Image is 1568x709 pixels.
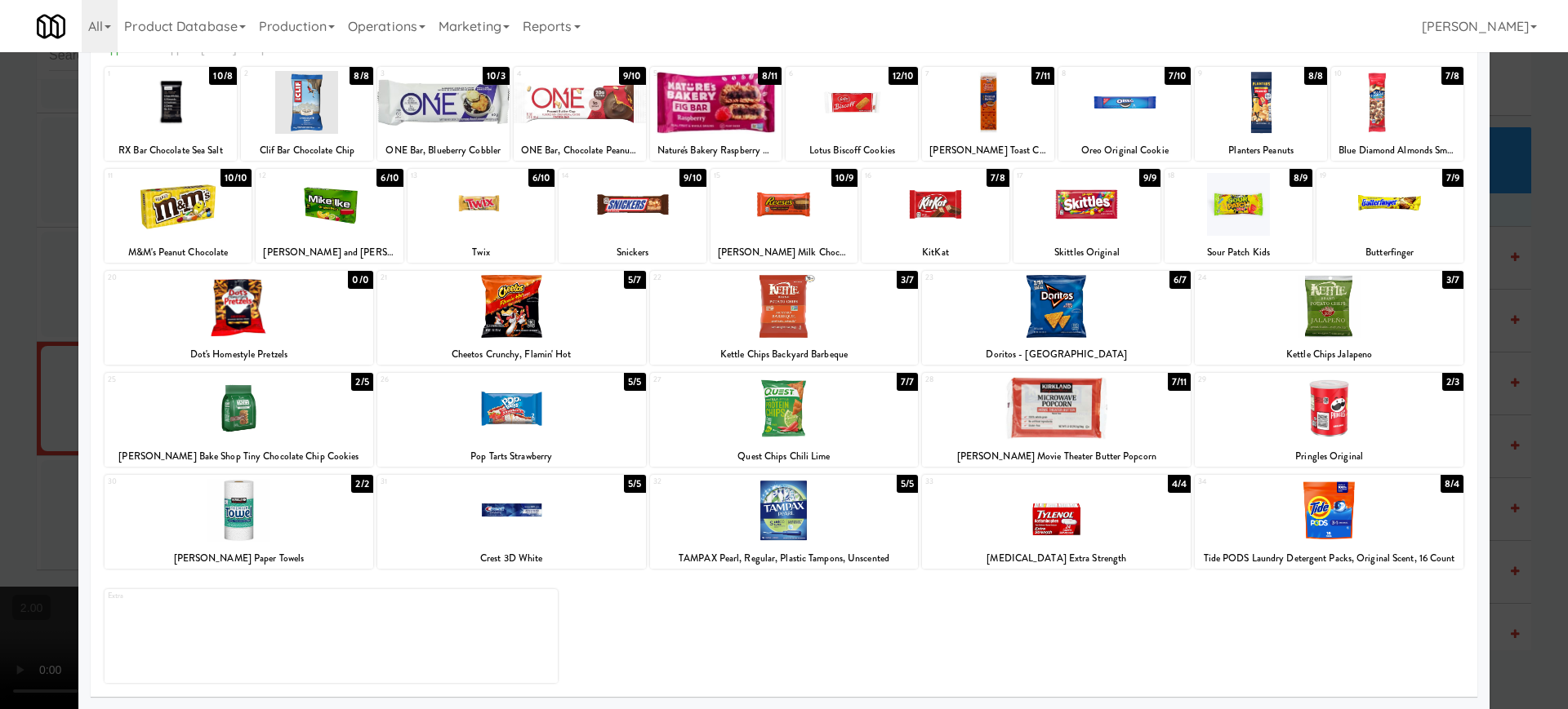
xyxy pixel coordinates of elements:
img: Micromart [37,12,65,41]
div: 21 [381,271,511,285]
div: KitKat [864,242,1006,263]
div: 28/8Clif Bar Chocolate Chip [241,67,373,161]
div: 9 [1198,67,1261,81]
div: 1110/10M&M's Peanut Chocolate [105,169,252,263]
div: 200/0Dot's Homestyle Pretzels [105,271,373,365]
div: ONE Bar, Blueberry Cobbler [377,140,510,161]
div: 167/8KitKat [862,169,1009,263]
div: 6 [789,67,852,81]
div: 23 [925,271,1056,285]
div: 25 [108,373,238,387]
div: 6/7 [1169,271,1191,289]
div: 8/8 [350,67,372,85]
div: Planters Peanuts [1195,140,1327,161]
div: 17 [1017,169,1087,183]
div: 136/10Twix [408,169,555,263]
div: 325/5TAMPAX Pearl, Regular, Plastic Tampons, Unscented [650,475,919,569]
div: 16 [865,169,935,183]
div: [MEDICAL_DATA] Extra Strength [924,548,1188,569]
div: Nature's Bakery Raspberry Fig Bar [650,140,782,161]
div: 7/8 [987,169,1009,187]
div: 28 [925,373,1056,387]
div: 8/11 [758,67,782,85]
div: 215/7Cheetos Crunchy, Flamin' Hot [377,271,646,365]
div: Sour Patch Kids [1165,242,1312,263]
div: 310/3ONE Bar, Blueberry Cobbler [377,67,510,161]
div: 33 [925,475,1056,489]
div: 34 [1198,475,1329,489]
div: Planters Peanuts [1197,140,1325,161]
div: ONE Bar, Chocolate Peanut Butter Cup [516,140,644,161]
div: RX Bar Chocolate Sea Salt [107,140,234,161]
div: Kettle Chips Backyard Barbeque [650,344,919,365]
div: 8/4 [1441,475,1463,493]
div: 0/0 [348,271,372,289]
div: [MEDICAL_DATA] Extra Strength [922,548,1191,569]
div: 11 [108,169,178,183]
div: ONE Bar, Blueberry Cobbler [380,140,507,161]
div: [PERSON_NAME] Movie Theater Butter Popcorn [924,446,1188,467]
div: M&M's Peanut Chocolate [105,242,252,263]
div: 58/11Nature's Bakery Raspberry Fig Bar [650,67,782,161]
div: Pringles Original [1197,446,1461,467]
div: Snickers [559,242,706,263]
div: Blue Diamond Almonds Smokehouse [1334,140,1461,161]
div: Butterfinger [1316,242,1463,263]
div: Quest Chips Chili Lime [653,446,916,467]
div: 5/5 [624,475,645,493]
div: Crest 3D White [380,548,644,569]
div: 29 [1198,373,1329,387]
div: 98/8Planters Peanuts [1195,67,1327,161]
div: 5/5 [624,373,645,391]
div: Dot's Homestyle Pretzels [105,344,373,365]
div: 9/9 [1139,169,1160,187]
div: 6/10 [528,169,555,187]
div: 179/9Skittles Original [1013,169,1160,263]
div: Clif Bar Chocolate Chip [243,140,371,161]
div: Extra [108,589,331,603]
div: Oreo Original Cookie [1058,140,1191,161]
div: [PERSON_NAME] Milk Chocolate Peanut Butter [713,242,855,263]
div: 7 [925,67,988,81]
div: 87/10Oreo Original Cookie [1058,67,1191,161]
div: Snickers [561,242,703,263]
div: ONE Bar, Chocolate Peanut Butter Cup [514,140,646,161]
div: 12 [259,169,329,183]
div: 236/7Doritos - [GEOGRAPHIC_DATA] [922,271,1191,365]
div: [PERSON_NAME] Paper Towels [107,548,371,569]
div: 287/11[PERSON_NAME] Movie Theater Butter Popcorn [922,373,1191,467]
div: 49/10ONE Bar, Chocolate Peanut Butter Cup [514,67,646,161]
div: RX Bar Chocolate Sea Salt [105,140,237,161]
div: 15 [714,169,784,183]
div: Pop Tarts Strawberry [380,446,644,467]
div: TAMPAX Pearl, Regular, Plastic Tampons, Unscented [650,548,919,569]
div: Crest 3D White [377,548,646,569]
div: 149/10Snickers [559,169,706,263]
div: 2 [244,67,307,81]
div: Twix [410,242,552,263]
div: 31 [381,475,511,489]
div: Twix [408,242,555,263]
div: 22 [653,271,784,285]
div: Sour Patch Kids [1167,242,1309,263]
div: Extra [105,589,558,683]
div: 2/2 [351,475,372,493]
div: [PERSON_NAME] Bake Shop Tiny Chocolate Chip Cookies [107,446,371,467]
div: 3/7 [897,271,918,289]
div: Kettle Chips Backyard Barbeque [653,344,916,365]
div: 10/8 [209,67,236,85]
div: 30 [108,475,238,489]
div: 9/10 [619,67,645,85]
div: Nature's Bakery Raspberry Fig Bar [653,140,780,161]
div: Doritos - [GEOGRAPHIC_DATA] [922,344,1191,365]
div: Tide PODS Laundry Detergent Packs, Original Scent, 16 Count [1195,548,1463,569]
div: 3/7 [1442,271,1463,289]
div: 5/7 [624,271,645,289]
div: Blue Diamond Almonds Smokehouse [1331,140,1463,161]
div: Skittles Original [1013,242,1160,263]
div: 26 [381,373,511,387]
div: [PERSON_NAME] Movie Theater Butter Popcorn [922,446,1191,467]
div: 5/5 [897,475,918,493]
div: Skittles Original [1016,242,1158,263]
div: 13 [411,169,481,183]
